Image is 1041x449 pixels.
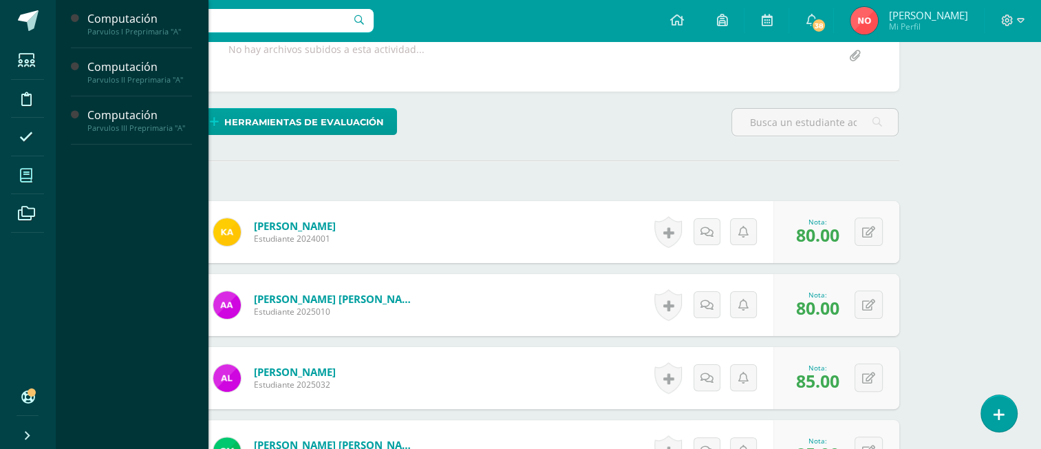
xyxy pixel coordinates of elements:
div: Parvulos II Preprimaria "A" [87,75,192,85]
input: Busca un usuario... [64,9,374,32]
a: ComputaciónParvulos II Preprimaria "A" [87,59,192,85]
span: 80.00 [796,223,839,247]
a: Herramientas de evaluación [197,108,397,135]
input: Busca un estudiante aquí... [732,109,898,136]
a: ComputaciónParvulos III Preprimaria "A" [87,107,192,133]
div: No hay archivos subidos a esta actividad... [228,43,425,70]
span: Herramientas de evaluación [224,109,384,135]
span: 38 [811,18,826,33]
img: e6d145b53364394212bd4384e370c75d.png [850,7,878,34]
a: [PERSON_NAME] [PERSON_NAME] [254,292,419,306]
img: 67000b76975c8d21ed622c10dda04d3f.png [213,218,241,246]
a: [PERSON_NAME] [254,365,336,379]
span: [PERSON_NAME] [888,8,967,22]
span: Estudiante 2025010 [254,306,419,317]
img: 550e6b995eb6ed7c75654246dfe73023.png [213,291,241,319]
div: Parvulos III Preprimaria "A" [87,123,192,133]
div: Computación [87,59,192,75]
span: Mi Perfil [888,21,967,32]
div: Nota: [796,363,839,373]
span: Estudiante 2024001 [254,233,336,244]
span: Estudiante 2025032 [254,379,336,390]
div: Nota: [796,217,839,227]
a: ComputaciónParvulos I Preprimaria "A" [87,11,192,36]
span: 85.00 [796,369,839,393]
div: Parvulos I Preprimaria "A" [87,27,192,36]
span: 80.00 [796,296,839,320]
div: Computación [87,11,192,27]
a: [PERSON_NAME] [254,219,336,233]
div: Nota: [796,290,839,300]
div: Nota: [796,436,839,446]
img: b91e2d913155a4ef1c58194fa940c40e.png [213,364,241,392]
div: Computación [87,107,192,123]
